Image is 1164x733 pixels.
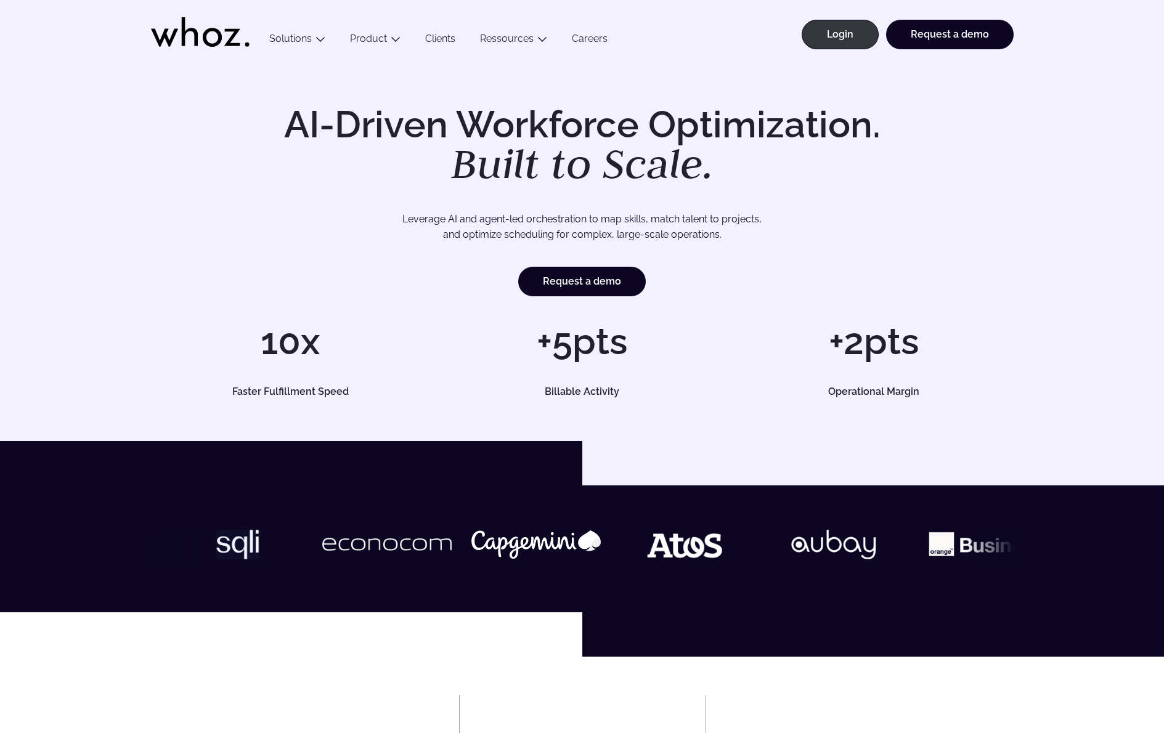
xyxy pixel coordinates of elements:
[748,387,999,397] h5: Operational Margin
[350,33,387,44] a: Product
[886,20,1014,49] a: Request a demo
[518,267,646,296] a: Request a demo
[267,106,898,185] h1: AI-Driven Workforce Optimization.
[734,323,1013,360] h1: +2pts
[451,136,714,190] em: Built to Scale.
[560,33,620,49] a: Careers
[442,323,722,360] h1: +5pts
[257,33,338,49] button: Solutions
[165,387,416,397] h5: Faster Fulfillment Speed
[802,20,879,49] a: Login
[468,33,560,49] button: Ressources
[338,33,413,49] button: Product
[413,33,468,49] a: Clients
[457,387,708,397] h5: Billable Activity
[151,323,430,360] h1: 10x
[194,211,971,243] p: Leverage AI and agent-led orchestration to map skills, match talent to projects, and optimize sch...
[480,33,534,44] a: Ressources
